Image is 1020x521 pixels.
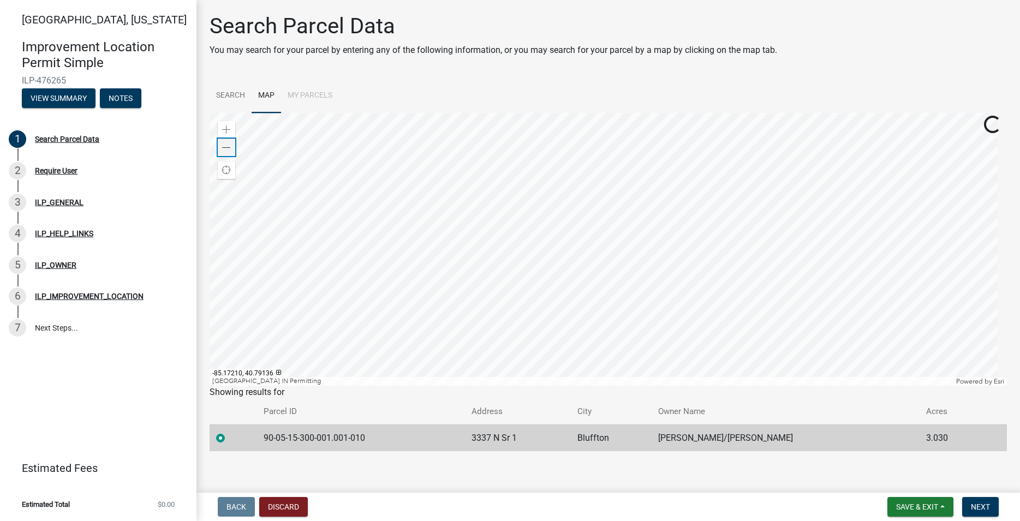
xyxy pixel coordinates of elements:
div: 7 [9,319,26,337]
wm-modal-confirm: Summary [22,94,96,103]
a: Search [210,79,252,113]
a: Esri [994,378,1004,385]
button: Next [962,497,999,517]
th: Parcel ID [257,399,465,424]
td: 3337 N Sr 1 [465,424,571,451]
div: Search Parcel Data [35,135,99,143]
span: Save & Exit [896,502,938,511]
div: Find my location [218,161,235,179]
td: [PERSON_NAME]/[PERSON_NAME] [652,424,920,451]
button: Notes [100,88,141,108]
h4: Improvement Location Permit Simple [22,39,188,71]
button: View Summary [22,88,96,108]
div: Showing results for [210,386,1007,399]
span: $0.00 [158,501,175,508]
div: 1 [9,130,26,148]
div: Zoom in [218,121,235,139]
button: Back [218,497,255,517]
div: 6 [9,288,26,305]
p: You may search for your parcel by entering any of the following information, or you may search fo... [210,44,777,57]
button: Discard [259,497,308,517]
div: [GEOGRAPHIC_DATA] IN Permitting [210,377,953,386]
td: 3.030 [920,424,983,451]
div: ILP_HELP_LINKS [35,230,93,237]
div: ILP_OWNER [35,261,76,269]
button: Save & Exit [887,497,953,517]
div: 3 [9,194,26,211]
th: Owner Name [652,399,920,424]
div: Zoom out [218,139,235,156]
div: 2 [9,162,26,179]
a: Map [252,79,281,113]
span: Next [971,502,990,511]
th: City [571,399,652,424]
wm-modal-confirm: Notes [100,94,141,103]
td: 90-05-15-300-001.001-010 [257,424,465,451]
div: Powered by [953,377,1007,386]
div: ILP_GENERAL [35,199,83,206]
span: Estimated Total [22,501,70,508]
span: [GEOGRAPHIC_DATA], [US_STATE] [22,13,187,26]
div: 4 [9,225,26,242]
td: Bluffton [571,424,652,451]
h1: Search Parcel Data [210,13,777,39]
th: Address [465,399,571,424]
a: Estimated Fees [9,457,179,479]
div: 5 [9,256,26,274]
div: Require User [35,167,77,175]
th: Acres [920,399,983,424]
span: ILP-476265 [22,75,175,86]
div: ILP_IMPROVEMENT_LOCATION [35,292,144,300]
span: Back [226,502,246,511]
